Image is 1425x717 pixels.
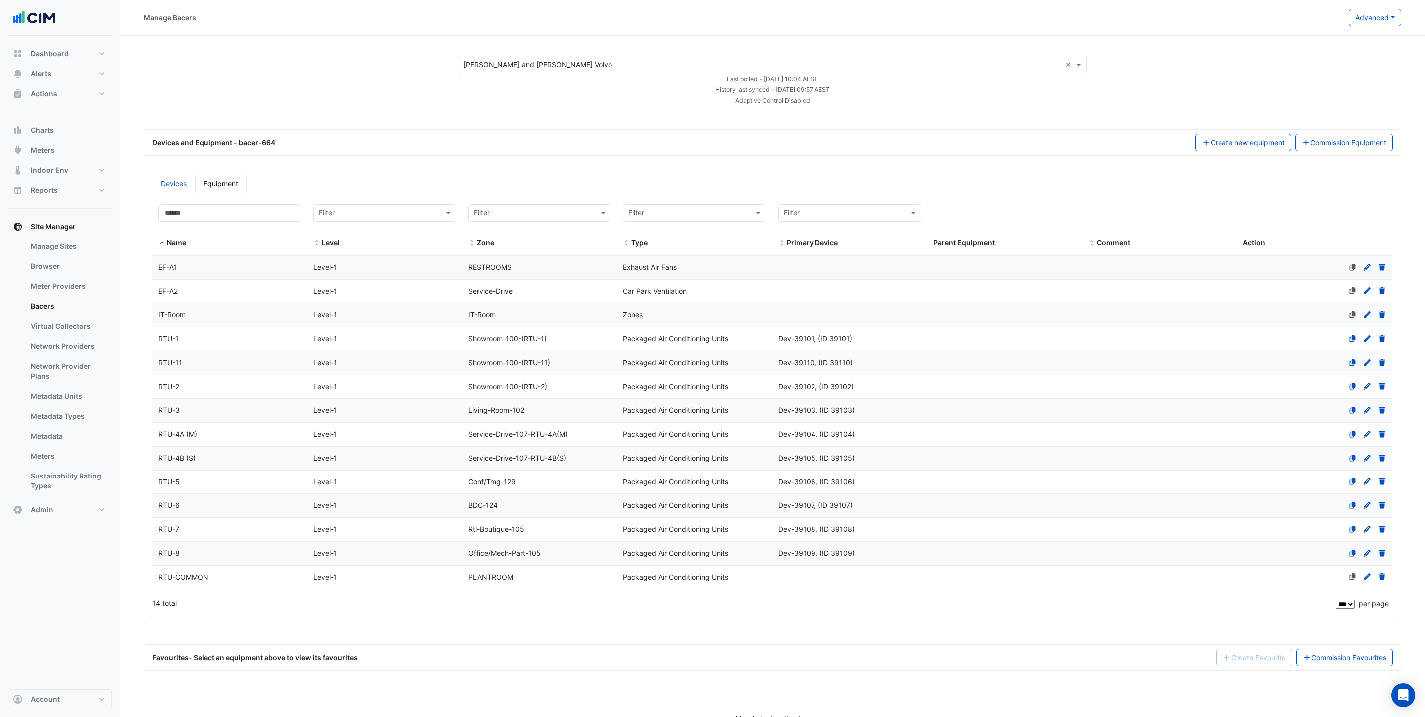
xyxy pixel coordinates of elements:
span: Zones [623,310,643,319]
span: Level-1 [313,501,337,509]
span: Parent Equipment [933,239,995,247]
a: Edit [1363,382,1372,391]
a: Delete [1378,406,1387,414]
a: Delete [1378,287,1387,295]
button: Actions [8,84,112,104]
button: Indoor Env [8,160,112,180]
small: Sun 07-Sep-2025 20:04 EDT [727,75,818,83]
span: Packaged Air Conditioning Units [623,358,728,367]
a: No primary device defined [1348,263,1357,271]
button: Meters [8,140,112,160]
span: Exhaust Air Fans [623,263,677,271]
a: Edit [1363,334,1372,343]
span: Type [631,239,648,247]
a: Edit [1363,573,1372,581]
span: Alerts [31,69,51,79]
a: Network Provider Plans [23,356,112,386]
span: Action [1243,239,1265,247]
span: EF-A2 [158,287,178,295]
div: Manage Bacers [144,12,196,23]
a: Edit [1363,287,1372,295]
app-icon: Site Manager [13,222,23,232]
span: Dev-39108, (ID 39108) [778,525,855,533]
span: Comment [1097,239,1130,247]
span: IT-Room [158,310,186,319]
button: Alerts [8,64,112,84]
span: Packaged Air Conditioning Units [623,454,728,462]
a: Edit [1363,263,1372,271]
span: Packaged Air Conditioning Units [623,382,728,391]
span: Level-1 [313,549,337,557]
a: Sustainability Rating Types [23,466,112,496]
a: Delete [1378,573,1387,581]
a: Browser [23,256,112,276]
span: RTU-4B (S) [158,454,196,462]
button: Account [8,689,112,709]
small: Sun 07-Sep-2025 19:57 EDT [715,86,830,93]
span: Admin [31,505,53,515]
span: Name [167,239,186,247]
a: Delete [1378,454,1387,462]
a: Clone Equipment [1348,454,1357,462]
span: Level-1 [313,310,337,319]
span: Office/Mech-Part-105 [468,549,541,557]
button: Dashboard [8,44,112,64]
a: Clone Equipment [1348,501,1357,509]
span: Service-Drive-107-RTU-4A(M) [468,430,568,438]
app-icon: Charts [13,125,23,135]
span: - Select an equipment above to view its favourites [189,653,358,662]
span: Dev-39109, (ID 39109) [778,549,855,557]
span: Level-1 [313,382,337,391]
span: RTU-8 [158,549,180,557]
span: Dev-39102, (ID 39102) [778,382,854,391]
a: Clone Equipment [1348,430,1357,438]
span: Dev-39101, (ID 39101) [778,334,852,343]
span: RTU-7 [158,525,179,533]
button: Advanced [1349,9,1401,26]
a: Devices [152,174,195,193]
span: Dev-39105, (ID 39105) [778,454,855,462]
a: Clone Equipment [1348,334,1357,343]
span: RTU-11 [158,358,182,367]
span: Car Park Ventilation [623,287,687,295]
a: Edit [1363,358,1372,367]
span: Charts [31,125,54,135]
span: Dev-39110, (ID 39110) [778,358,853,367]
button: Admin [8,500,112,520]
a: Equipment [195,174,247,193]
a: Network Providers [23,336,112,356]
div: Open Intercom Messenger [1391,683,1415,707]
a: Edit [1363,406,1372,414]
a: Delete [1378,525,1387,533]
span: Level-1 [313,334,337,343]
small: Adaptive Control Disabled [735,97,810,104]
app-icon: Dashboard [13,49,23,59]
span: Indoor Env [31,165,68,175]
span: per page [1359,599,1389,608]
span: Name [158,239,165,247]
span: PLANTROOM [468,573,513,581]
span: Level [313,239,320,247]
app-icon: Alerts [13,69,23,79]
a: No primary device defined [1348,310,1357,319]
span: RTU-6 [158,501,180,509]
app-icon: Actions [13,89,23,99]
app-icon: Reports [13,185,23,195]
span: Level-1 [313,478,337,486]
a: Clone Equipment [1348,478,1357,486]
app-icon: Indoor Env [13,165,23,175]
span: Reports [31,185,58,195]
span: Dev-39106, (ID 39106) [778,478,855,486]
span: Rtl-Boutique-105 [468,525,524,533]
span: Zone [477,239,494,247]
a: No primary device defined [1348,287,1357,295]
span: Level-1 [313,406,337,414]
span: Zone [468,239,475,247]
span: IT-Room [468,310,496,319]
span: Level-1 [313,358,337,367]
a: Virtual Collectors [23,316,112,336]
a: Delete [1378,430,1387,438]
span: Packaged Air Conditioning Units [623,549,728,557]
span: Packaged Air Conditioning Units [623,334,728,343]
a: No primary device defined [1348,573,1357,581]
